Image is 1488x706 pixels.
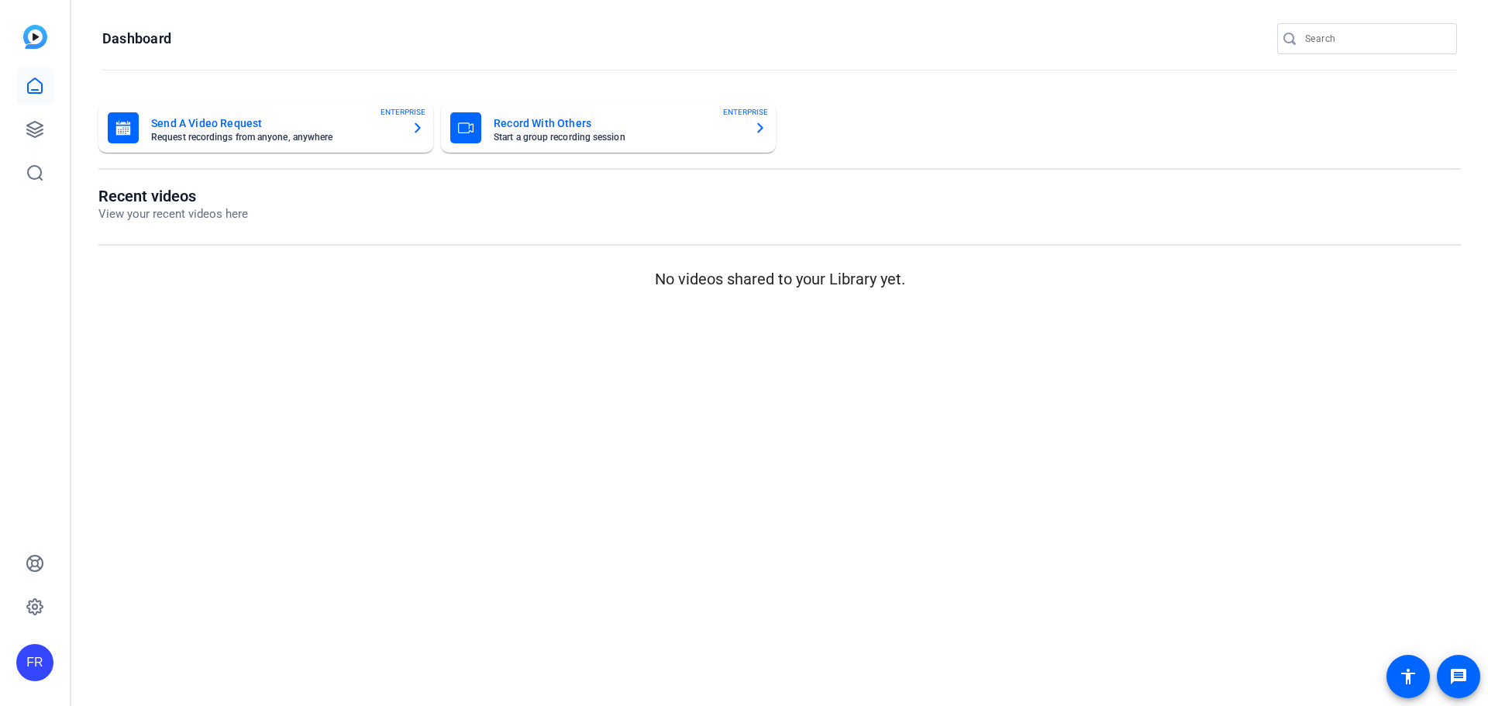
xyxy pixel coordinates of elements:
div: FR [16,644,53,681]
mat-icon: accessibility [1399,667,1417,686]
mat-card-title: Record With Others [494,114,742,133]
h1: Recent videos [98,187,248,205]
span: ENTERPRISE [723,106,768,118]
mat-card-subtitle: Start a group recording session [494,133,742,142]
input: Search [1305,29,1445,48]
p: View your recent videos here [98,205,248,223]
img: blue-gradient.svg [23,25,47,49]
span: ENTERPRISE [381,106,425,118]
p: No videos shared to your Library yet. [98,267,1461,291]
h1: Dashboard [102,29,171,48]
button: Send A Video RequestRequest recordings from anyone, anywhereENTERPRISE [98,103,433,153]
mat-card-subtitle: Request recordings from anyone, anywhere [151,133,399,142]
mat-icon: message [1449,667,1468,686]
button: Record With OthersStart a group recording sessionENTERPRISE [441,103,776,153]
mat-card-title: Send A Video Request [151,114,399,133]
